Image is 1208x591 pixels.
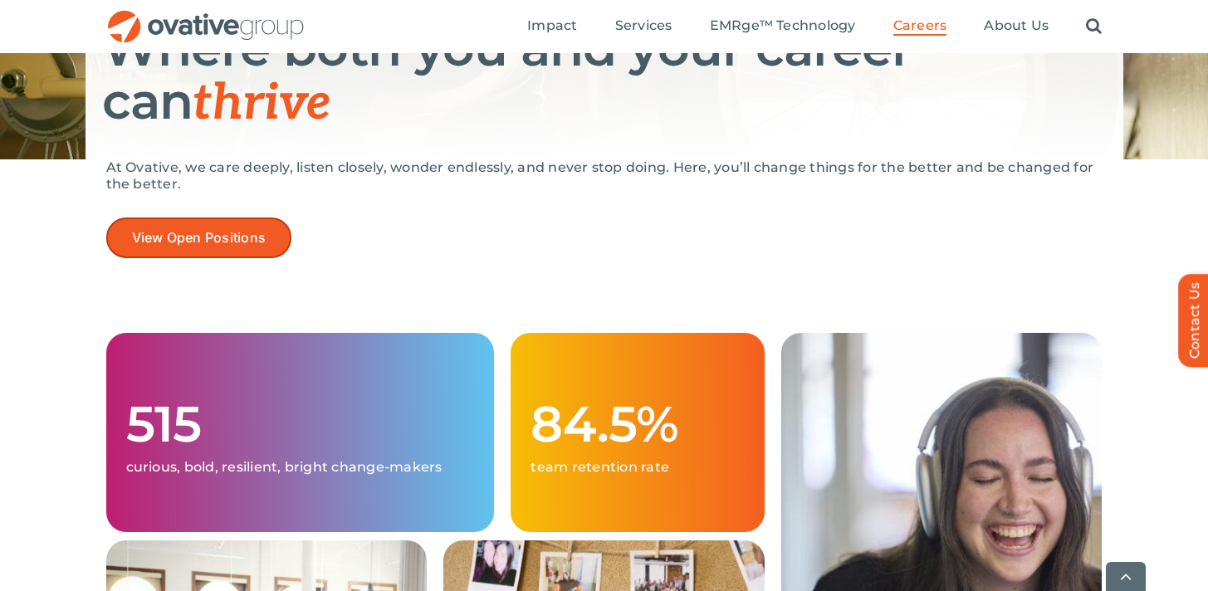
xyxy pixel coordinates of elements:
a: View Open Positions [106,217,292,258]
p: curious, bold, resilient, bright change-makers [126,459,475,476]
span: thrive [193,74,331,134]
h1: Where both you and your career can [102,22,1107,130]
a: Impact [527,17,577,36]
span: EMRge™ Technology [710,17,856,34]
h1: 84.5% [531,398,744,451]
a: EMRge™ Technology [710,17,856,36]
p: team retention rate [531,459,744,476]
span: Services [615,17,672,34]
a: Search [1086,17,1102,36]
h1: 515 [126,398,475,451]
a: Services [615,17,672,36]
span: About Us [984,17,1049,34]
span: Impact [527,17,577,34]
span: View Open Positions [132,230,267,246]
a: Careers [893,17,947,36]
span: Careers [893,17,947,34]
p: At Ovative, we care deeply, listen closely, wonder endlessly, and never stop doing. Here, you’ll ... [106,159,1103,193]
a: OG_Full_horizontal_RGB [106,8,306,24]
a: About Us [984,17,1049,36]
